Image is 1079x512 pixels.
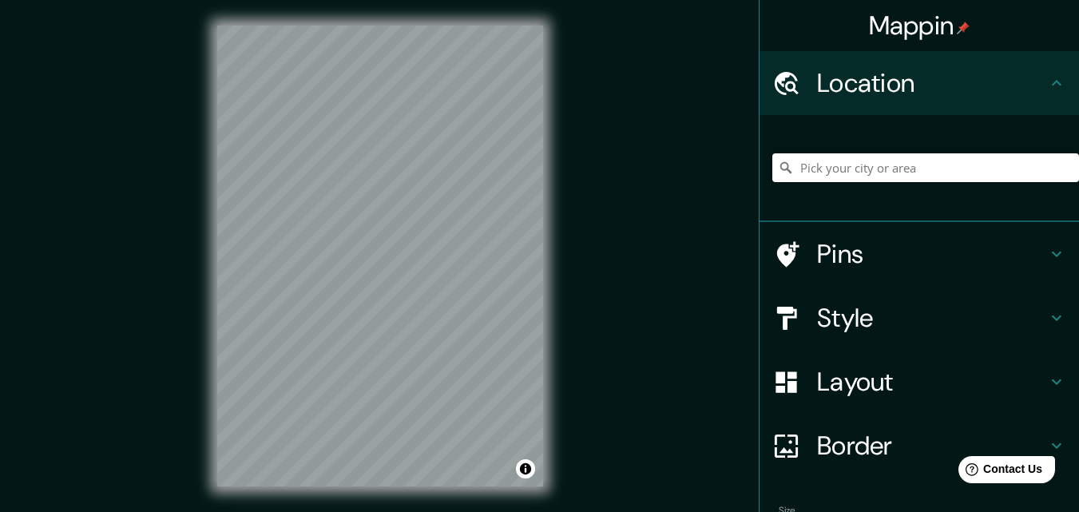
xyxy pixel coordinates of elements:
[817,67,1047,99] h4: Location
[817,430,1047,462] h4: Border
[817,302,1047,334] h4: Style
[869,10,970,42] h4: Mappin
[217,26,543,486] canvas: Map
[937,450,1061,494] iframe: Help widget launcher
[760,222,1079,286] div: Pins
[817,366,1047,398] h4: Layout
[760,51,1079,115] div: Location
[516,459,535,478] button: Toggle attribution
[772,153,1079,182] input: Pick your city or area
[760,350,1079,414] div: Layout
[817,238,1047,270] h4: Pins
[957,22,970,34] img: pin-icon.png
[760,414,1079,478] div: Border
[760,286,1079,350] div: Style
